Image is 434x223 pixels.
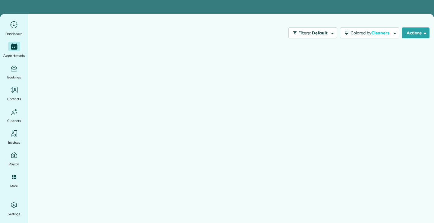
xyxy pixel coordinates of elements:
button: Filters: Default [288,27,337,38]
span: Payroll [9,161,20,167]
span: Default [312,30,328,36]
a: Settings [2,200,26,217]
span: Filters: [298,30,311,36]
button: Colored byCleaners [340,27,399,38]
span: Bookings [7,74,21,80]
a: Contacts [2,85,26,102]
a: Dashboard [2,20,26,37]
span: Dashboard [5,31,23,37]
a: Cleaners [2,107,26,124]
span: Appointments [3,53,25,59]
a: Payroll [2,150,26,167]
span: Invoices [8,139,20,145]
span: Contacts [7,96,21,102]
button: Actions [402,27,429,38]
a: Appointments [2,42,26,59]
a: Bookings [2,63,26,80]
span: More [10,183,18,189]
a: Invoices [2,129,26,145]
span: Cleaners [371,30,391,36]
span: Cleaners [7,118,21,124]
span: Colored by [351,30,392,36]
a: Filters: Default [285,27,337,38]
span: Settings [8,211,20,217]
